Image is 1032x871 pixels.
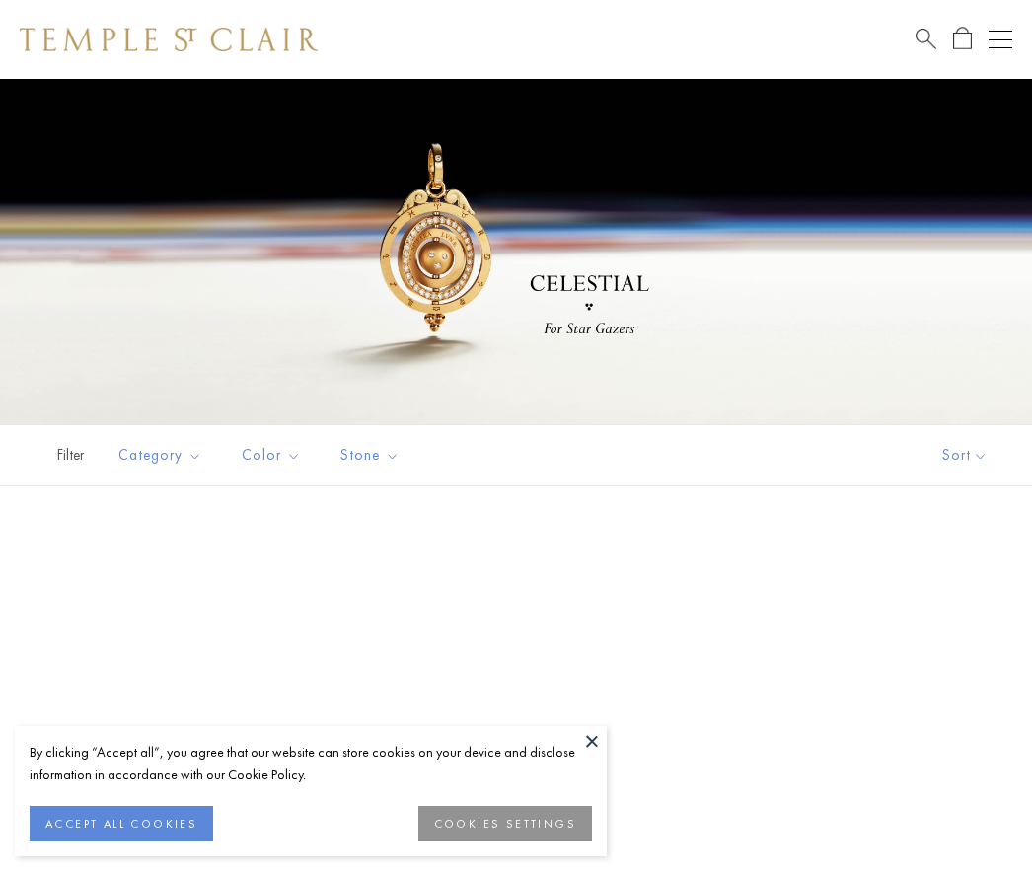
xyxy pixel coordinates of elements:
[227,433,316,477] button: Color
[20,28,318,51] img: Temple St. Clair
[989,28,1012,51] button: Open navigation
[898,425,1032,485] button: Show sort by
[109,443,217,468] span: Category
[933,778,1012,851] iframe: Gorgias live chat messenger
[418,806,592,841] button: COOKIES SETTINGS
[326,433,414,477] button: Stone
[916,27,936,51] a: Search
[953,27,972,51] a: Open Shopping Bag
[104,433,217,477] button: Category
[30,741,592,786] div: By clicking “Accept all”, you agree that our website can store cookies on your device and disclos...
[30,806,213,841] button: ACCEPT ALL COOKIES
[331,443,414,468] span: Stone
[232,443,316,468] span: Color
